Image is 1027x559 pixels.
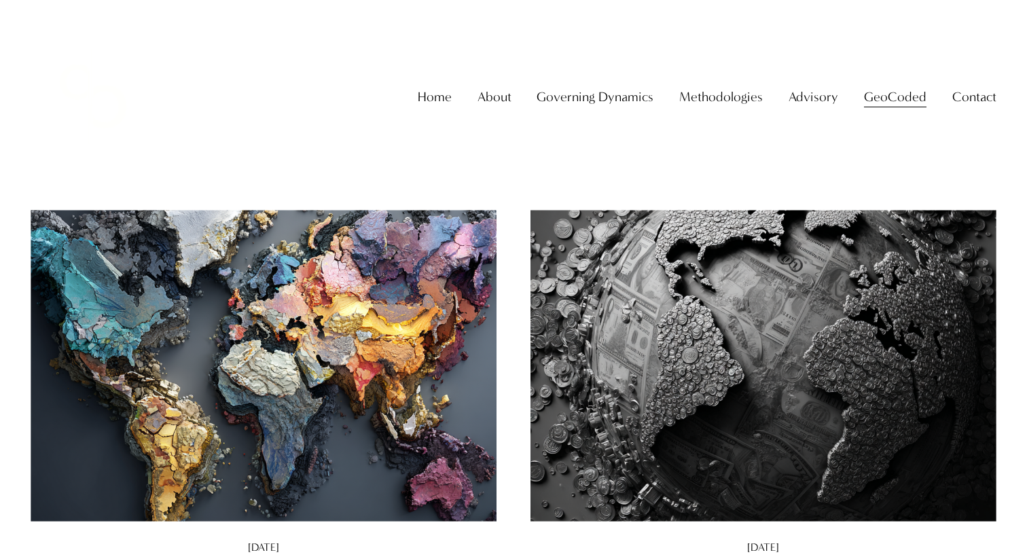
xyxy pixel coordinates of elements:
a: folder dropdown [952,84,996,110]
span: Methodologies [679,85,763,109]
span: Contact [952,85,996,109]
img: GeoCoded Special Report: The State of Global Sovereign Wealth Funds (August 2025) [530,210,996,521]
a: folder dropdown [864,84,926,110]
span: About [478,85,511,109]
a: folder dropdown [789,84,838,110]
img: GeoCoded Special Report: The Geopolitics of Rare Earths (August 2025) [31,210,497,521]
a: folder dropdown [478,84,511,110]
time: [DATE] [248,542,280,553]
a: Home [418,84,452,110]
span: GeoCoded [864,85,926,109]
span: Advisory [789,85,838,109]
span: Governing Dynamics [537,85,653,109]
img: Christopher Sanchez &amp; Co. [31,34,156,159]
a: folder dropdown [537,84,653,110]
time: [DATE] [747,542,779,553]
a: folder dropdown [679,84,763,110]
